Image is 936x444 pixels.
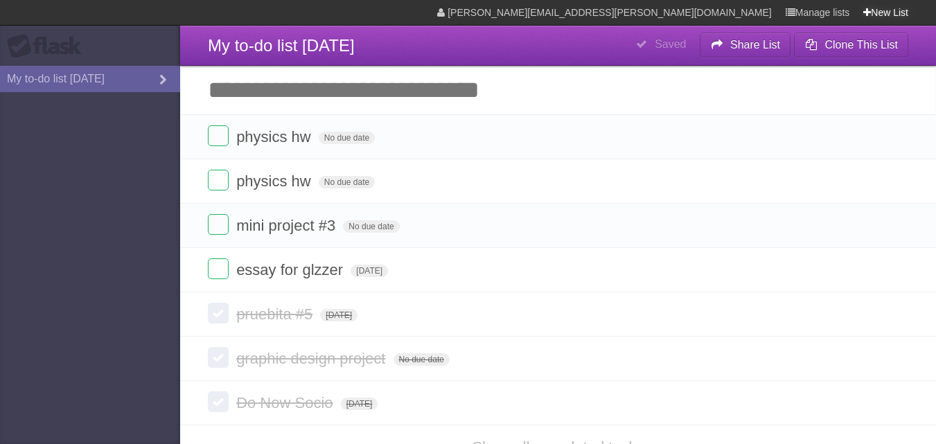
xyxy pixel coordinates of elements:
div: Flask [7,34,90,59]
span: physics hw [236,128,315,145]
label: Done [208,125,229,146]
span: physics hw [236,172,315,190]
span: No due date [319,176,375,188]
span: [DATE] [341,398,378,410]
span: No due date [394,353,450,366]
label: Done [208,347,229,368]
label: Done [208,214,229,235]
label: Done [208,170,229,190]
span: Do Now Socio [236,394,336,411]
b: Saved [655,38,686,50]
button: Share List [700,33,791,57]
span: [DATE] [351,265,388,277]
span: essay for glzzer [236,261,346,278]
label: Done [208,391,229,412]
span: My to-do list [DATE] [208,36,355,55]
span: pruebita #5 [236,305,316,323]
span: No due date [319,132,375,144]
label: Done [208,303,229,323]
span: mini project #3 [236,217,339,234]
button: Clone This List [794,33,908,57]
span: graphic design project [236,350,389,367]
label: Done [208,258,229,279]
b: Clone This List [824,39,898,51]
span: No due date [343,220,399,233]
b: Share List [730,39,780,51]
span: [DATE] [320,309,357,321]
